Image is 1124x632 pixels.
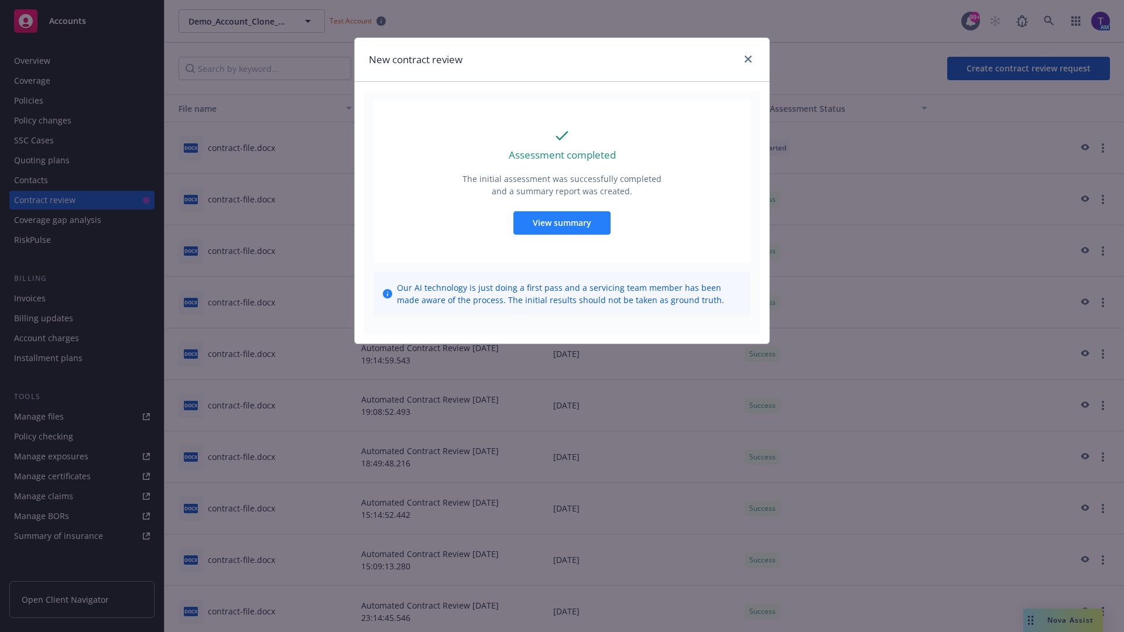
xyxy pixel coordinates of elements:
p: Assessment completed [509,147,616,163]
span: View summary [533,217,591,228]
span: Our AI technology is just doing a first pass and a servicing team member has been made aware of t... [397,281,741,306]
p: The initial assessment was successfully completed and a summary report was created. [461,173,663,197]
button: View summary [513,211,611,235]
a: close [741,52,755,66]
h1: New contract review [369,52,462,67]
